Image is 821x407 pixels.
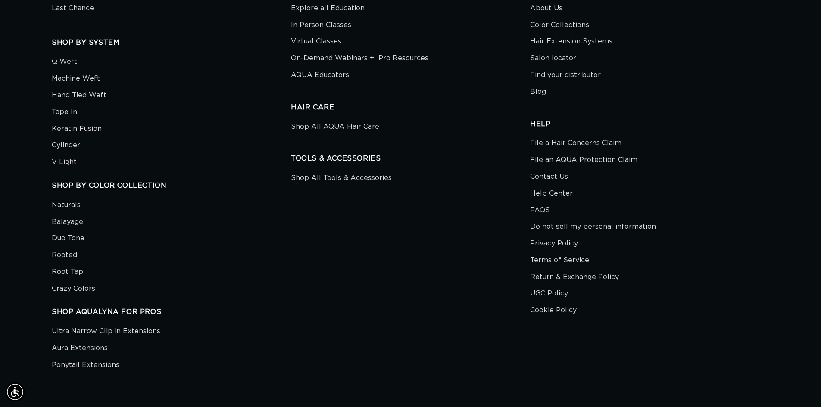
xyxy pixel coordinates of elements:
a: Help Center [530,185,573,202]
a: Root Tap [52,264,83,280]
a: Shop All AQUA Hair Care [291,121,379,135]
a: Salon locator [530,50,576,67]
a: Last Chance [52,2,94,17]
a: Contact Us [530,168,568,185]
a: Naturals [52,199,81,214]
a: Explore all Education [291,2,365,17]
a: Q Weft [52,56,77,70]
a: Keratin Fusion [52,121,102,137]
a: Rooted [52,247,77,264]
a: About Us [530,2,562,17]
a: Ultra Narrow Clip in Extensions [52,325,160,340]
h2: SHOP AQUALYNA FOR PROS [52,308,291,317]
a: Terms of Service [530,252,589,269]
a: Aura Extensions [52,340,108,357]
iframe: Chat Widget [628,61,821,407]
a: UGC Policy [530,285,568,302]
a: Shop All Tools & Accessories [291,172,392,186]
a: Virtual Classes [291,33,341,50]
a: FAQS [530,202,550,219]
a: On-Demand Webinars + Pro Resources [291,50,428,67]
a: Ponytail Extensions [52,357,119,373]
a: Hand Tied Weft [52,87,106,104]
a: Find your distributor [530,67,601,84]
a: V Light [52,154,77,171]
a: AQUA Educators [291,67,349,84]
div: Accessibility Menu [6,382,25,401]
a: File an AQUA Protection Claim [530,152,637,168]
a: In Person Classes [291,17,351,34]
a: File a Hair Concerns Claim [530,137,621,152]
a: Return & Exchange Policy [530,269,619,286]
h2: HELP [530,120,769,129]
a: Do not sell my personal information [530,218,656,235]
a: Privacy Policy [530,235,578,252]
h2: SHOP BY SYSTEM [52,38,291,47]
a: Tape In [52,104,77,121]
a: Balayage [52,214,83,230]
h2: SHOP BY COLOR COLLECTION [52,181,291,190]
a: Color Collections [530,17,589,34]
h2: TOOLS & ACCESSORIES [291,154,530,163]
a: Cylinder [52,137,80,154]
a: Cookie Policy [530,302,577,319]
h2: HAIR CARE [291,103,530,112]
a: Hair Extension Systems [530,33,612,50]
a: Blog [530,84,546,100]
a: Crazy Colors [52,280,95,297]
a: Duo Tone [52,230,84,247]
a: Machine Weft [52,70,100,87]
